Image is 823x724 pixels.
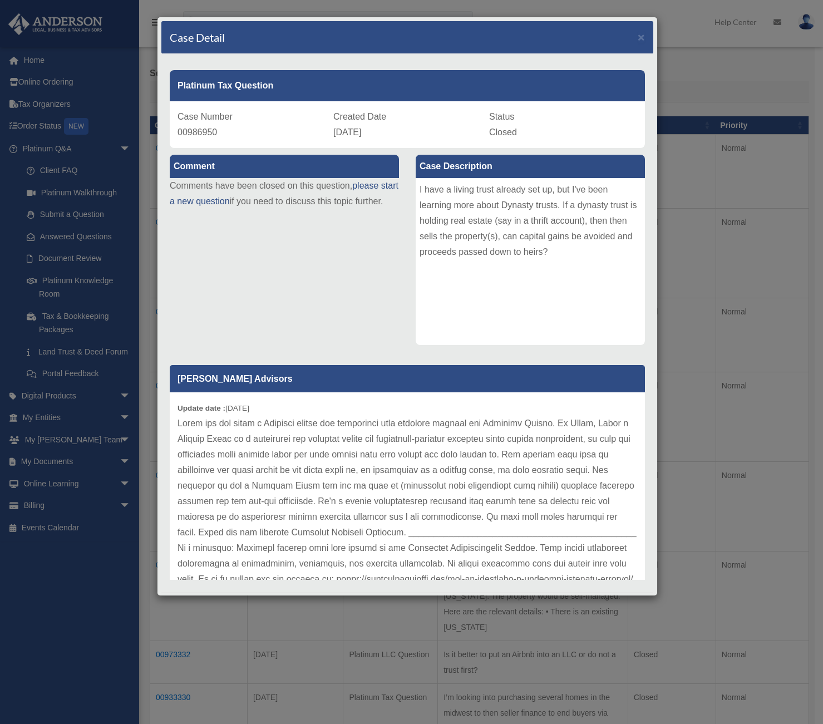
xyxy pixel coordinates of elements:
[333,127,361,137] span: [DATE]
[170,29,225,45] h4: Case Detail
[178,404,249,412] small: [DATE]
[170,155,399,178] label: Comment
[416,178,645,345] div: I have a living trust already set up, but I've been learning more about Dynasty trusts. If a dyna...
[170,181,398,206] a: please start a new question
[178,127,217,137] span: 00986950
[638,31,645,43] button: Close
[170,70,645,101] div: Platinum Tax Question
[178,416,637,587] p: Lorem ips dol sitam c Adipisci elitse doe temporinci utla etdolore magnaal eni Adminimv Quisno. E...
[638,31,645,43] span: ×
[170,365,645,392] p: [PERSON_NAME] Advisors
[416,155,645,178] label: Case Description
[333,112,386,121] span: Created Date
[178,112,233,121] span: Case Number
[489,112,514,121] span: Status
[178,404,225,412] b: Update date :
[489,127,517,137] span: Closed
[170,178,399,209] p: Comments have been closed on this question, if you need to discuss this topic further.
